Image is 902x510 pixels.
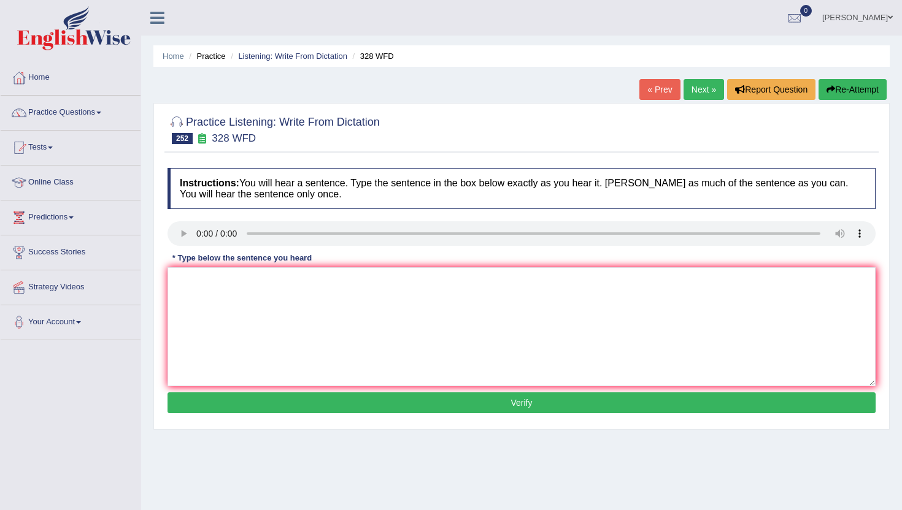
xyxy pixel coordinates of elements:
a: Home [1,61,141,91]
span: 252 [172,133,193,144]
li: Practice [186,50,225,62]
small: 328 WFD [212,132,256,144]
div: * Type below the sentence you heard [168,252,317,264]
button: Report Question [727,79,815,100]
b: Instructions: [180,178,239,188]
a: Practice Questions [1,96,141,126]
span: 0 [800,5,812,17]
a: Success Stories [1,235,141,266]
a: Predictions [1,200,141,231]
h4: You will hear a sentence. Type the sentence in the box below exactly as you hear it. [PERSON_NAME... [168,168,876,209]
a: Online Class [1,166,141,196]
h2: Practice Listening: Write From Dictation [168,113,380,144]
a: Listening: Write From Dictation [238,51,347,61]
small: Exam occurring question [196,133,209,145]
a: Home [163,51,184,61]
button: Re-Attempt [819,79,887,100]
a: Next » [684,79,724,100]
a: Your Account [1,305,141,336]
li: 328 WFD [350,50,394,62]
a: Tests [1,131,141,161]
a: Strategy Videos [1,270,141,301]
button: Verify [168,392,876,413]
a: « Prev [639,79,680,100]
